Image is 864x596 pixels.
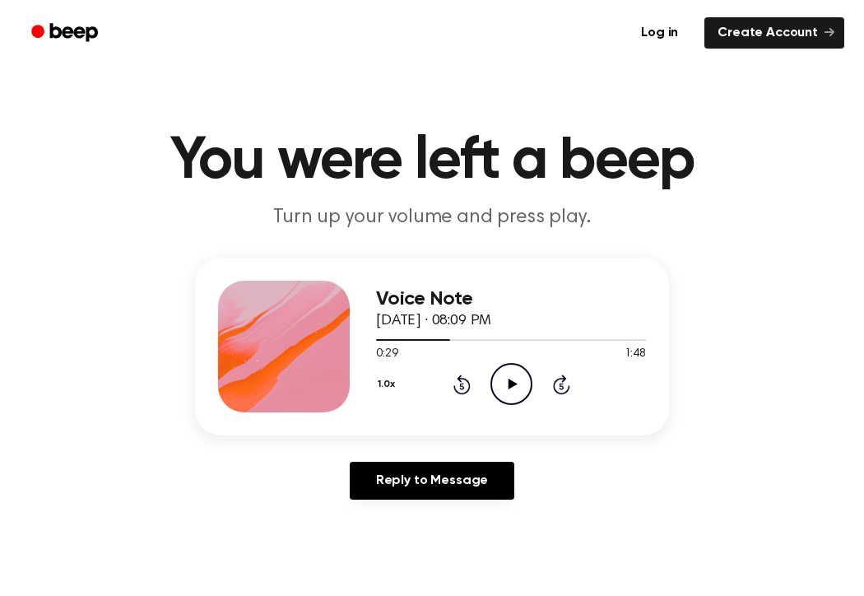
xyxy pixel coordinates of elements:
[20,132,844,191] h1: You were left a beep
[704,17,844,49] a: Create Account
[376,314,491,328] span: [DATE] · 08:09 PM
[625,346,646,363] span: 1:48
[376,346,397,363] span: 0:29
[20,17,113,49] a: Beep
[376,288,646,310] h3: Voice Note
[350,462,514,500] a: Reply to Message
[376,370,401,398] button: 1.0x
[625,14,694,52] a: Log in
[116,204,748,231] p: Turn up your volume and press play.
